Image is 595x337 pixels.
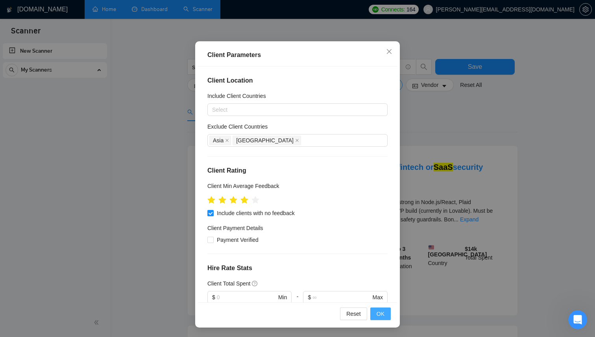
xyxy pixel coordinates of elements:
[207,182,279,190] h5: Client Min Average Feedback
[252,280,258,287] span: question-circle
[209,136,231,145] span: Asia
[213,136,224,145] span: Asia
[207,50,388,60] div: Client Parameters
[233,136,301,145] span: Africa
[370,308,391,320] button: OK
[207,279,250,288] h5: Client Total Spent
[292,291,303,313] div: -
[346,309,361,318] span: Reset
[568,310,587,329] iframe: Intercom live chat
[207,76,388,85] h4: Client Location
[218,196,226,204] span: star
[278,293,287,302] span: Min
[207,166,388,175] h4: Client Rating
[308,293,311,302] span: $
[229,196,237,204] span: star
[386,48,392,55] span: close
[207,196,215,204] span: star
[207,224,263,232] h4: Client Payment Details
[207,263,388,273] h4: Hire Rate Stats
[212,293,215,302] span: $
[214,236,262,244] span: Payment Verified
[217,293,277,302] input: 0
[379,41,400,63] button: Close
[340,308,367,320] button: Reset
[207,122,268,131] h5: Exclude Client Countries
[373,293,383,302] span: Max
[240,196,248,204] span: star
[214,209,298,217] span: Include clients with no feedback
[377,309,384,318] span: OK
[207,92,266,100] h5: Include Client Countries
[225,138,229,142] span: close
[295,138,299,142] span: close
[312,293,371,302] input: ∞
[251,196,259,204] span: star
[236,136,294,145] span: [GEOGRAPHIC_DATA]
